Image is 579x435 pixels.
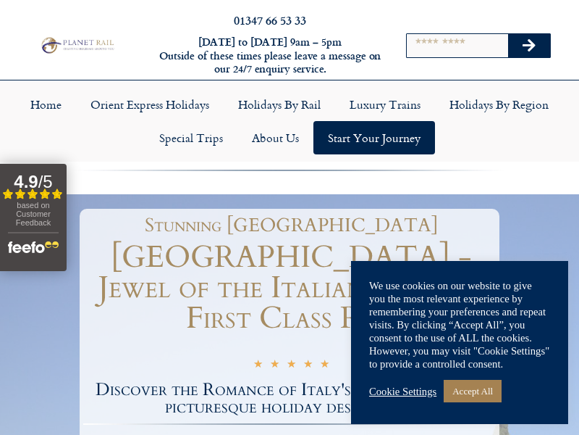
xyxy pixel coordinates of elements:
[90,216,492,235] h1: Stunning [GEOGRAPHIC_DATA]
[83,242,499,333] h1: [GEOGRAPHIC_DATA] - Jewel of the Italian Lakes by First Class Rail
[303,359,313,373] i: ★
[369,385,436,398] a: Cookie Settings
[320,359,329,373] i: ★
[7,88,572,154] nav: Menu
[76,88,224,121] a: Orient Express Holidays
[234,12,306,28] a: 01347 66 53 33
[270,359,279,373] i: ★
[83,381,499,416] h2: Discover the Romance of Italy's most romantic & picturesque holiday destination
[508,34,550,57] button: Search
[287,359,296,373] i: ★
[158,36,382,76] h6: [DATE] to [DATE] 9am – 5pm Outside of these times please leave a message on our 24/7 enquiry serv...
[435,88,563,121] a: Holidays by Region
[16,88,76,121] a: Home
[313,121,435,154] a: Start your Journey
[444,380,502,402] a: Accept All
[38,36,116,54] img: Planet Rail Train Holidays Logo
[253,357,329,373] div: 5/5
[335,88,435,121] a: Luxury Trains
[237,121,313,154] a: About Us
[145,121,237,154] a: Special Trips
[253,359,263,373] i: ★
[369,279,550,370] div: We use cookies on our website to give you the most relevant experience by remembering your prefer...
[224,88,335,121] a: Holidays by Rail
